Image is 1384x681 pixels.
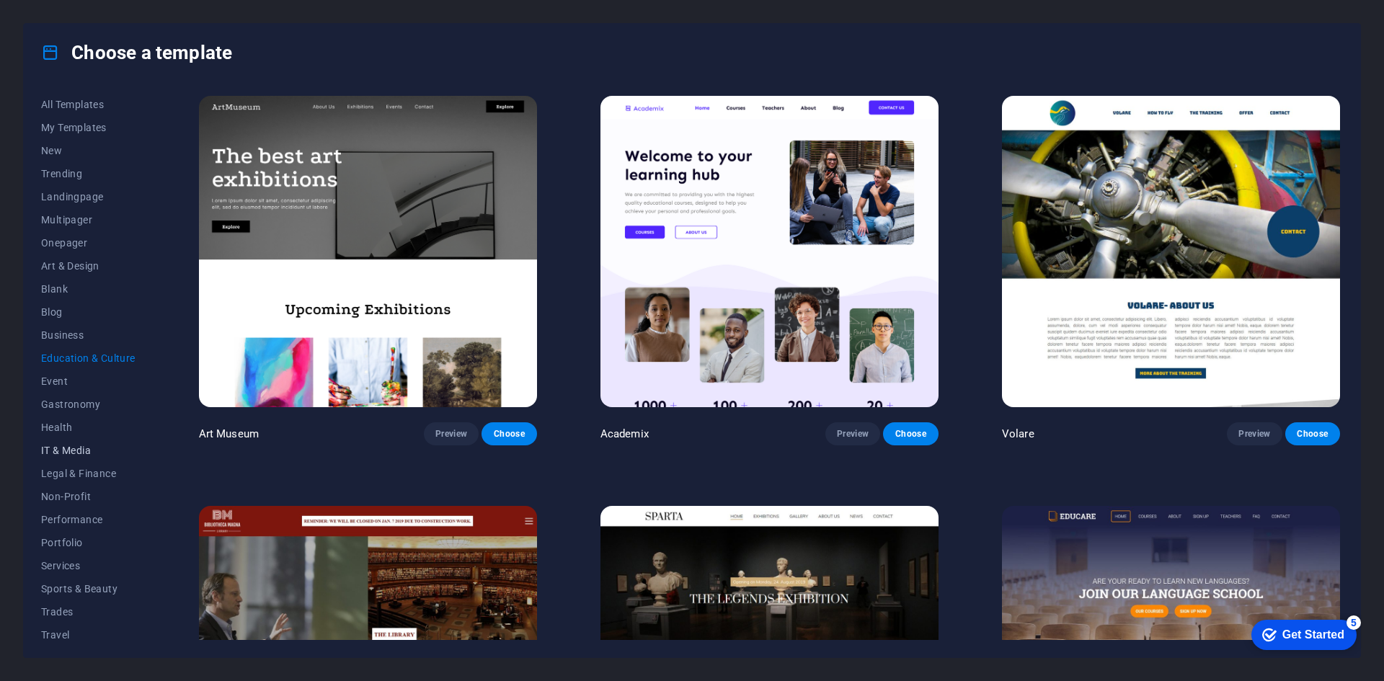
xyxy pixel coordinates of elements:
span: All Templates [41,99,136,110]
span: Trades [41,606,136,618]
span: My Templates [41,122,136,133]
button: New [41,139,136,162]
span: Multipager [41,214,136,226]
button: Choose [482,422,536,445]
button: Event [41,370,136,393]
span: Preview [435,428,467,440]
span: Legal & Finance [41,468,136,479]
button: Choose [1285,422,1340,445]
button: Travel [41,623,136,646]
span: Portfolio [41,537,136,548]
span: Non-Profit [41,491,136,502]
span: Trending [41,168,136,179]
span: Health [41,422,136,433]
button: Onepager [41,231,136,254]
span: Performance [41,514,136,525]
img: Volare [1002,96,1340,407]
button: Preview [424,422,479,445]
button: Business [41,324,136,347]
button: Landingpage [41,185,136,208]
span: Services [41,560,136,571]
span: Gastronomy [41,399,136,410]
button: Legal & Finance [41,462,136,485]
img: Art Museum [199,96,537,407]
button: Non-Profit [41,485,136,508]
button: Health [41,416,136,439]
button: Blank [41,277,136,301]
button: Sports & Beauty [41,577,136,600]
span: Preview [837,428,869,440]
button: Portfolio [41,531,136,554]
span: IT & Media [41,445,136,456]
button: My Templates [41,116,136,139]
img: Academix [600,96,939,407]
div: 5 [107,3,121,17]
button: Blog [41,301,136,324]
span: New [41,145,136,156]
button: Trending [41,162,136,185]
button: Gastronomy [41,393,136,416]
div: Get Started [43,16,105,29]
span: Choose [493,428,525,440]
span: Preview [1238,428,1270,440]
span: Event [41,375,136,387]
span: Education & Culture [41,352,136,364]
button: Multipager [41,208,136,231]
div: Get Started 5 items remaining, 0% complete [12,7,117,37]
button: Education & Culture [41,347,136,370]
button: Choose [883,422,938,445]
span: Sports & Beauty [41,583,136,595]
button: All Templates [41,93,136,116]
span: Art & Design [41,260,136,272]
button: Trades [41,600,136,623]
p: Art Museum [199,427,259,441]
button: IT & Media [41,439,136,462]
h4: Choose a template [41,41,232,64]
button: Preview [1227,422,1282,445]
span: Blog [41,306,136,318]
button: Performance [41,508,136,531]
span: Business [41,329,136,341]
button: Services [41,554,136,577]
p: Academix [600,427,649,441]
span: Choose [1297,428,1328,440]
span: Landingpage [41,191,136,202]
span: Blank [41,283,136,295]
span: Travel [41,629,136,641]
button: Art & Design [41,254,136,277]
button: Preview [825,422,880,445]
p: Volare [1002,427,1034,441]
span: Choose [895,428,926,440]
span: Onepager [41,237,136,249]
